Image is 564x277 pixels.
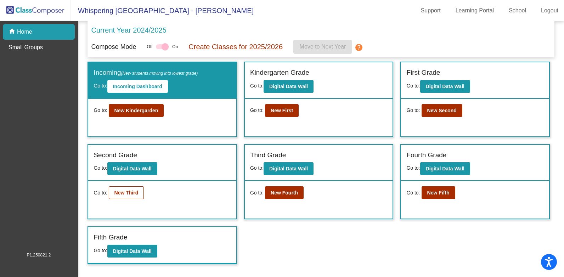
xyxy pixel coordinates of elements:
p: Compose Mode [91,42,136,52]
button: Digital Data Wall [107,245,157,258]
span: Move to Next Year [299,44,346,50]
span: (New students moving into lowest grade) [121,71,198,76]
p: Create Classes for 2025/2026 [188,41,283,52]
label: Second Grade [94,150,137,160]
mat-icon: help [355,43,363,52]
span: Go to: [94,83,107,89]
span: Go to: [406,83,420,89]
span: Go to: [250,107,264,114]
b: New Fifth [427,190,450,196]
b: Digital Data Wall [113,248,152,254]
button: New First [265,104,299,117]
b: Digital Data Wall [269,84,308,89]
label: Third Grade [250,150,286,160]
button: Digital Data Wall [420,162,470,175]
span: Go to: [406,189,420,197]
span: Go to: [250,165,264,171]
span: Go to: [94,248,107,253]
span: Go to: [250,189,264,197]
b: Digital Data Wall [269,166,308,171]
b: Digital Data Wall [113,166,152,171]
b: Digital Data Wall [426,84,464,89]
label: Incoming [94,68,198,78]
button: New Kindergarden [109,104,164,117]
a: Logout [535,5,564,16]
p: Home [17,28,32,36]
span: Go to: [250,83,264,89]
span: Go to: [94,189,107,197]
button: Digital Data Wall [107,162,157,175]
a: Support [415,5,446,16]
button: Digital Data Wall [420,80,470,93]
button: New Fifth [422,186,455,199]
b: Digital Data Wall [426,166,464,171]
b: New Second [427,108,457,113]
button: New Third [109,186,144,199]
button: Digital Data Wall [264,80,314,93]
span: Whispering [GEOGRAPHIC_DATA] - [PERSON_NAME] [71,5,254,16]
label: Kindergarten Grade [250,68,309,78]
span: Go to: [94,107,107,114]
a: School [503,5,532,16]
button: New Fourth [265,186,304,199]
label: First Grade [406,68,440,78]
span: Go to: [406,165,420,171]
b: New Fourth [271,190,298,196]
a: Learning Portal [450,5,500,16]
p: Current Year 2024/2025 [91,25,166,35]
button: Incoming Dashboard [107,80,168,93]
span: Off [147,44,153,50]
b: New First [271,108,293,113]
b: New Kindergarden [114,108,158,113]
b: New Third [114,190,139,196]
button: Move to Next Year [293,40,352,54]
button: Digital Data Wall [264,162,314,175]
span: Go to: [406,107,420,114]
label: Fourth Grade [406,150,446,160]
b: Incoming Dashboard [113,84,162,89]
label: Fifth Grade [94,232,127,243]
span: On [172,44,178,50]
span: Go to: [94,165,107,171]
mat-icon: home [9,28,17,36]
p: Small Groups [9,43,43,52]
button: New Second [422,104,462,117]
